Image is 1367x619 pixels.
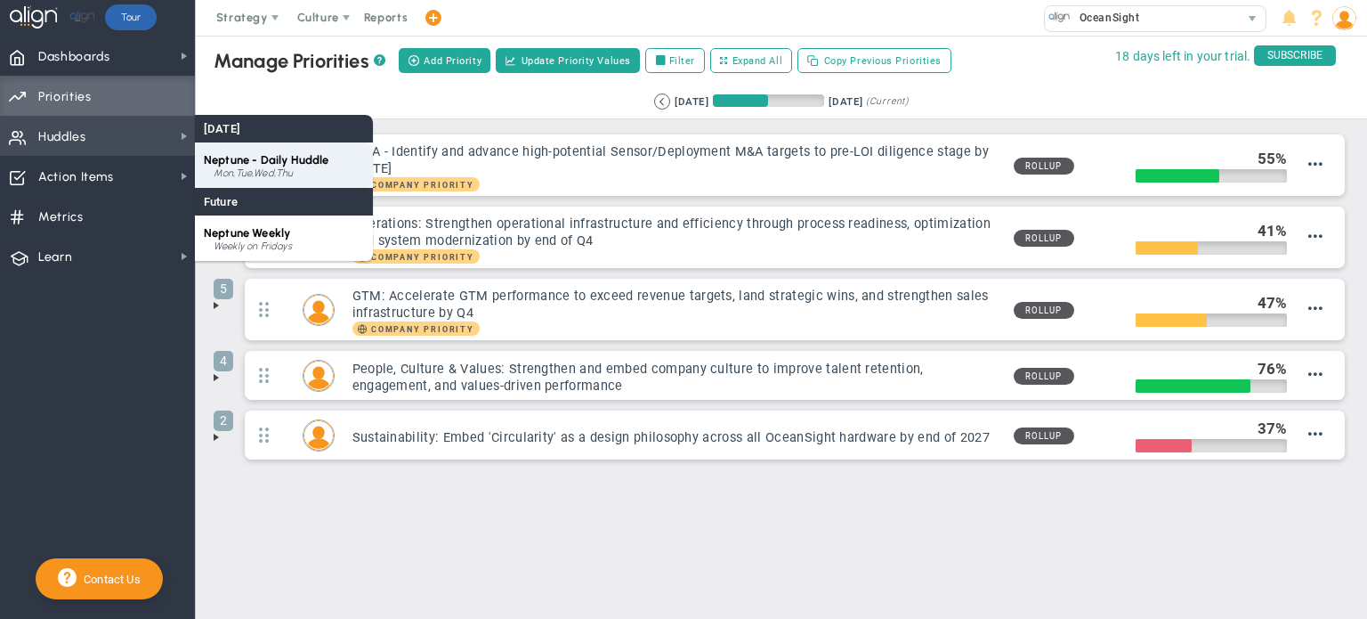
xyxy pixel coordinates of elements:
h3: Operations: Strengthen operational infrastructure and efficiency through process readiness, optim... [352,216,999,249]
div: % [1258,149,1288,168]
label: Filter [645,48,705,73]
div: [DATE] [829,94,862,110]
div: % [1258,293,1288,313]
img: Craig Churchill [303,361,334,391]
h3: People, Culture & Values: Strengthen and embed company culture to improve talent retention, engag... [352,361,999,395]
span: Rollup [1014,302,1074,319]
div: Matt Burdyny [303,294,335,326]
span: Contact Us [77,573,141,586]
span: 47 [1258,294,1275,312]
button: Expand All [710,48,792,73]
span: SUBSCRIBE [1254,45,1336,66]
span: Add Priority [424,53,481,69]
div: Craig Churchill [303,360,335,392]
div: % [1258,359,1288,379]
span: 41 [1258,222,1275,240]
span: Company Priority [371,253,474,262]
span: 4 [214,351,233,371]
div: % [1258,221,1288,240]
span: Strategy [216,11,268,24]
div: [DATE] [195,115,373,143]
div: Period Progress: 49% Day 44 of 89 with 45 remaining. [713,94,824,107]
span: Rollup [1014,368,1074,385]
div: Craig Churchill [303,419,335,452]
span: Company Priority [352,177,480,191]
button: Copy Previous Priorities [797,48,951,73]
div: % [1258,419,1288,438]
img: 204799.Person.photo [1332,6,1356,30]
span: Action Items [38,159,114,196]
span: Neptune - Daily Huddle [204,153,329,167]
button: Update Priority Values [496,48,640,73]
h3: Sustainability: Embed 'Circularity' as a design philosophy across all OceanSight hardware by end ... [352,429,999,446]
img: 32760.Company.photo [1048,6,1071,29]
span: 37 [1258,419,1275,437]
button: Go to previous period [654,94,670,110]
span: Rollup [1014,230,1074,247]
span: Learn [38,239,72,276]
button: Add Priority [399,48,490,73]
span: Copy Previous Priorities [824,53,942,69]
span: Update Priority Values [522,53,631,69]
span: Rollup [1014,158,1074,175]
span: OceanSight [1071,6,1140,29]
span: 5 [214,279,233,299]
span: Metrics [38,199,84,236]
span: Culture [297,11,339,24]
span: 55 [1258,150,1275,167]
span: Company Priority [352,249,480,264]
h3: GTM: Accelerate GTM performance to exceed revenue targets, land strategic wins, and strengthen sa... [352,288,999,322]
span: 18 days left in your trial. [1115,45,1250,68]
span: Company Priority [352,322,480,336]
span: Rollup [1014,428,1074,444]
span: Company Priority [371,325,474,334]
span: 76 [1258,360,1275,378]
div: Manage Priorities [214,49,385,73]
div: Weekly on Fridays [214,241,364,252]
h3: M&A - Identify and advance high-potential Sensor/Deployment M&A targets to pre-LOI diligence stag... [352,143,999,177]
div: Mon,Tue,Wed,Thu [214,168,364,179]
span: Huddles [38,118,86,156]
div: [DATE] [675,94,708,110]
span: Neptune Weekly [204,226,290,240]
span: Priorities [38,78,92,116]
span: 2 [214,411,233,431]
span: select [1240,6,1266,31]
img: Craig Churchill [303,420,334,451]
span: Company Priority [371,181,474,190]
span: Expand All [732,53,783,69]
div: Future [195,188,373,216]
span: Dashboards [38,38,110,76]
img: Matt Burdyny [303,295,334,325]
span: (Current) [866,94,909,110]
